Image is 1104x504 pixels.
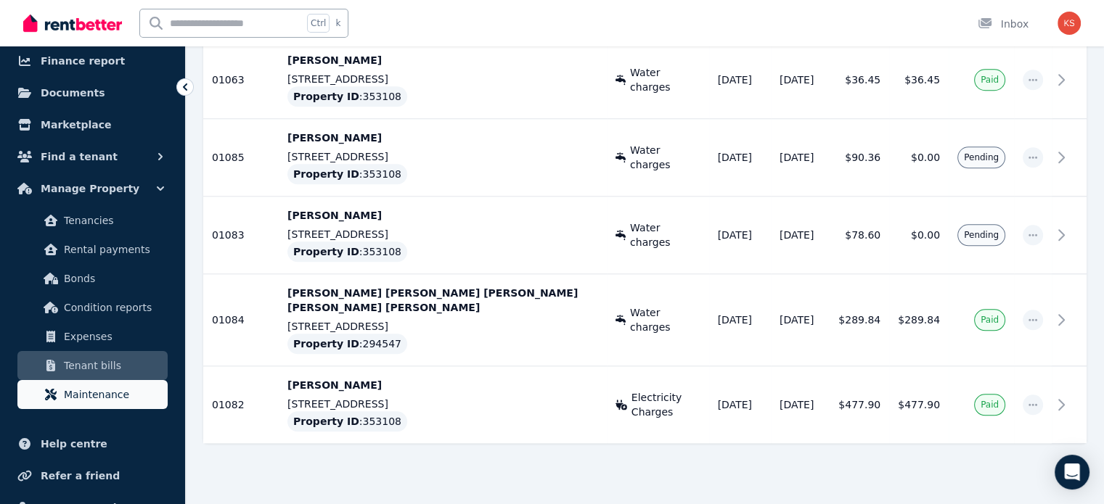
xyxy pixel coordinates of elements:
[293,336,359,351] span: Property ID
[630,65,700,94] span: Water charges
[630,305,700,334] span: Water charges
[709,41,771,119] td: [DATE]
[981,314,999,326] span: Paid
[64,299,162,316] span: Condition reports
[287,286,598,315] p: [PERSON_NAME] [PERSON_NAME] [PERSON_NAME] [PERSON_NAME] [PERSON_NAME]
[64,212,162,229] span: Tenancies
[17,322,168,351] a: Expenses
[287,72,598,86] p: [STREET_ADDRESS]
[17,264,168,293] a: Bonds
[17,293,168,322] a: Condition reports
[287,164,407,184] div: : 353108
[964,152,999,163] span: Pending
[64,328,162,345] span: Expenses
[287,227,598,241] p: [STREET_ADDRESS]
[889,274,949,366] td: $289.84
[771,197,830,274] td: [DATE]
[41,467,120,484] span: Refer a friend
[212,152,245,163] span: 01085
[17,235,168,264] a: Rental payments
[12,46,173,75] a: Finance report
[889,119,949,197] td: $0.00
[12,78,173,107] a: Documents
[981,74,999,86] span: Paid
[212,399,245,410] span: 01082
[889,41,949,119] td: $36.45
[41,116,111,133] span: Marketplace
[64,241,162,258] span: Rental payments
[335,17,340,29] span: k
[293,244,359,259] span: Property ID
[630,220,700,249] span: Water charges
[41,180,139,197] span: Manage Property
[12,429,173,458] a: Help centre
[287,86,407,107] div: : 353108
[830,119,889,197] td: $90.36
[771,41,830,119] td: [DATE]
[830,41,889,119] td: $36.45
[1055,455,1089,489] div: Open Intercom Messenger
[212,74,245,86] span: 01063
[41,148,118,165] span: Find a tenant
[771,366,830,444] td: [DATE]
[287,319,598,334] p: [STREET_ADDRESS]
[287,131,598,145] p: [PERSON_NAME]
[17,206,168,235] a: Tenancies
[709,274,771,366] td: [DATE]
[293,414,359,429] span: Property ID
[287,411,407,431] div: : 353108
[41,84,105,102] span: Documents
[889,197,949,274] td: $0.00
[287,334,407,354] div: : 294547
[23,12,122,34] img: RentBetter
[293,89,359,104] span: Property ID
[12,174,173,203] button: Manage Property
[41,52,125,70] span: Finance report
[830,274,889,366] td: $289.84
[17,380,168,409] a: Maintenance
[307,14,330,33] span: Ctrl
[12,461,173,490] a: Refer a friend
[889,366,949,444] td: $477.90
[212,229,245,241] span: 01083
[830,366,889,444] td: $477.90
[287,149,598,164] p: [STREET_ADDRESS]
[981,399,999,410] span: Paid
[830,197,889,274] td: $78.60
[631,390,700,419] span: Electricity Charges
[709,197,771,274] td: [DATE]
[41,435,107,453] span: Help centre
[978,17,1029,31] div: Inbox
[12,142,173,171] button: Find a tenant
[709,119,771,197] td: [DATE]
[293,167,359,181] span: Property ID
[709,366,771,444] td: [DATE]
[630,143,700,172] span: Water charges
[287,208,598,223] p: [PERSON_NAME]
[287,397,598,411] p: [STREET_ADDRESS]
[771,119,830,197] td: [DATE]
[771,274,830,366] td: [DATE]
[287,241,407,262] div: : 353108
[1058,12,1081,35] img: Kosta Safos
[17,351,168,380] a: Tenant bills
[64,357,162,374] span: Tenant bills
[12,110,173,139] a: Marketplace
[964,229,999,241] span: Pending
[64,270,162,287] span: Bonds
[287,378,598,392] p: [PERSON_NAME]
[287,53,598,67] p: [PERSON_NAME]
[212,314,245,326] span: 01084
[64,386,162,403] span: Maintenance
